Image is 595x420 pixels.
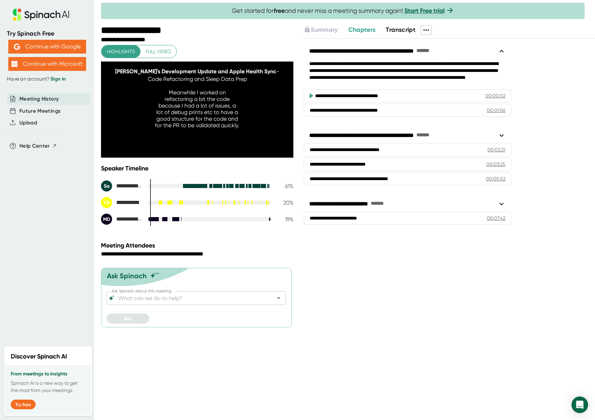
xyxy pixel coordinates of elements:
[107,47,135,56] span: Highlights
[386,25,415,35] button: Transcript
[274,7,285,15] b: free
[404,7,445,15] a: Start Free trial
[101,197,112,208] div: YD
[101,197,143,208] div: Yasser Drif
[146,47,171,56] span: Full video
[19,95,59,103] button: Meeting History
[276,216,293,223] div: 19 %
[7,76,87,82] div: Have an account?
[124,316,132,321] span: Ask
[14,44,20,50] img: Aehbyd4JwY73AAAAAElFTkSuQmCC
[304,25,338,35] button: Summary
[115,68,276,75] span: [PERSON_NAME]'s Development Update and Apple Health Sync
[276,183,293,189] div: 61 %
[101,180,112,192] div: Sa
[311,26,338,34] span: Summary
[487,107,505,114] div: 00:01:06
[232,7,454,15] span: Get started for and never miss a meeting summary again!
[487,146,505,153] div: 00:02:21
[19,142,50,150] span: Help Center
[8,57,86,71] button: Continue with Microsoft
[101,45,140,58] button: Highlights
[7,30,87,38] div: Try Spinach Free
[274,293,284,303] button: Open
[101,242,295,249] div: Meeting Attendees
[487,215,505,222] div: 00:07:42
[117,293,264,303] input: What can we do to help?
[11,371,85,377] h3: From meetings to insights
[140,45,176,58] button: Full video
[11,400,36,409] button: Try free
[19,119,37,127] button: Upload
[101,180,143,192] div: Samir Ait abdelkoui
[485,92,505,99] div: 00:00:02
[8,40,86,54] button: Continue with Google
[11,352,67,361] h2: Discover Spinach AI
[486,175,505,182] div: 00:05:52
[149,86,245,131] div: Meanwhile I worked on refactoring a bit the code because I had a lot of issues, a lot of debug pr...
[348,25,376,35] button: Chapters
[304,25,348,35] div: Upgrade to access
[101,214,143,225] div: Mohamed Douzane
[19,107,61,115] button: Future Meetings
[11,380,85,394] p: Spinach AI is a new way to get the most from your meetings
[51,76,66,82] a: Sign in
[101,214,112,225] div: MD
[107,272,147,280] div: Ask Spinach
[386,26,415,34] span: Transcript
[486,161,505,168] div: 00:03:25
[571,396,588,413] div: Open Intercom Messenger
[107,314,149,324] button: Ask
[348,26,376,34] span: Chapters
[101,165,293,172] div: Speaker Timeline
[19,142,57,150] button: Help Center
[111,68,284,83] div: - Code Refactoring and Sleep Data Prep
[276,199,293,206] div: 20 %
